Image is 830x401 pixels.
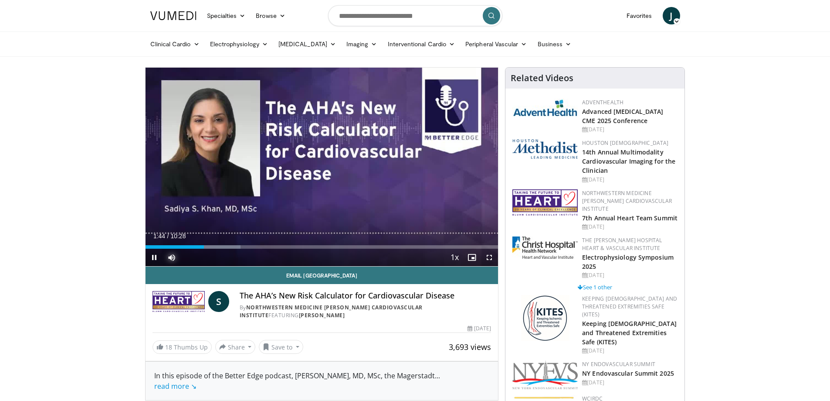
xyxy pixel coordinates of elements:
img: 32b1860c-ff7d-4915-9d2b-64ca529f373e.jpg.150x105_q85_autocrop_double_scale_upscale_version-0.2.jpg [512,236,578,259]
a: Business [532,35,577,53]
div: By FEATURING [240,304,491,319]
div: [DATE] [582,347,678,355]
a: Favorites [621,7,657,24]
a: Imaging [341,35,383,53]
img: VuMedi Logo [150,11,196,20]
a: 7th Annual Heart Team Summit [582,214,678,222]
button: Fullscreen [481,249,498,266]
a: S [208,291,229,312]
span: ... [154,371,440,391]
a: [PERSON_NAME] [299,312,345,319]
a: Northwestern Medicine [PERSON_NAME] Cardiovascular Institute [582,189,672,212]
a: Advanced [MEDICAL_DATA] CME 2025 Conference [582,107,663,125]
div: [DATE] [582,271,678,279]
h4: The AHA’s New Risk Calculator for Cardiovascular Disease [240,291,491,301]
a: [MEDICAL_DATA] [273,35,341,53]
span: 3,693 views [449,342,491,352]
a: The [PERSON_NAME] Hospital Heart & Vascular Institute [582,236,662,252]
h4: Related Videos [511,73,573,83]
button: Enable picture-in-picture mode [463,249,481,266]
span: 1:44 [153,233,165,240]
div: Progress Bar [146,245,498,249]
a: See 1 other [578,283,612,291]
a: Houston [DEMOGRAPHIC_DATA] [582,139,668,147]
div: [DATE] [582,126,678,134]
a: Email [GEOGRAPHIC_DATA] [146,267,498,284]
a: J [663,7,680,24]
img: 5e4488cc-e109-4a4e-9fd9-73bb9237ee91.png.150x105_q85_autocrop_double_scale_upscale_version-0.2.png [512,139,578,159]
a: 14th Annual Multimodality Cardiovascular Imaging for the Clinician [582,148,675,175]
img: bf26f766-c297-4107-aaff-b3718bba667b.png.150x105_q85_autocrop_double_scale_upscale_version-0.2.png [521,295,569,341]
a: Specialties [202,7,251,24]
a: Electrophysiology Symposium 2025 [582,253,674,271]
a: NY Endovascular Summit [582,360,655,368]
button: Pause [146,249,163,266]
a: Browse [251,7,291,24]
a: read more ↘ [154,381,196,391]
video-js: Video Player [146,68,498,267]
button: Mute [163,249,180,266]
a: Keeping [DEMOGRAPHIC_DATA] and Threatened Extremities Safe (KITES) [582,295,677,318]
input: Search topics, interventions [328,5,502,26]
button: Save to [259,340,303,354]
span: 18 [165,343,172,351]
a: Interventional Cardio [383,35,461,53]
a: Keeping [DEMOGRAPHIC_DATA] and Threatened Extremities Safe (KITES) [582,319,677,346]
span: / [167,233,169,240]
span: 10:28 [170,233,186,240]
div: [DATE] [468,325,491,332]
button: Playback Rate [446,249,463,266]
img: 5c3c682d-da39-4b33-93a5-b3fb6ba9580b.jpg.150x105_q85_autocrop_double_scale_upscale_version-0.2.jpg [512,99,578,117]
img: f8a43200-de9b-4ddf-bb5c-8eb0ded660b2.png.150x105_q85_autocrop_double_scale_upscale_version-0.2.png [512,189,578,216]
img: 9866eca1-bcc5-4ff0-8365-49bf9677412e.png.150x105_q85_autocrop_double_scale_upscale_version-0.2.png [512,360,578,389]
button: Share [215,340,256,354]
a: AdventHealth [582,99,623,106]
a: Clinical Cardio [145,35,205,53]
a: Electrophysiology [205,35,273,53]
div: In this episode of the Better Edge podcast, [PERSON_NAME], MD, MSc, the Magerstadt [154,370,490,391]
a: 18 Thumbs Up [152,340,212,354]
a: NY Endovascular Summit 2025 [582,369,674,377]
a: Peripheral Vascular [460,35,532,53]
div: [DATE] [582,223,678,231]
div: [DATE] [582,176,678,184]
a: Northwestern Medicine [PERSON_NAME] Cardiovascular Institute [240,304,423,319]
div: [DATE] [582,379,678,387]
img: Northwestern Medicine Bluhm Cardiovascular Institute [152,291,205,312]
